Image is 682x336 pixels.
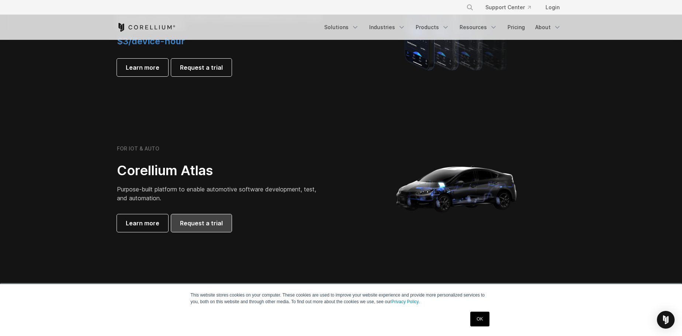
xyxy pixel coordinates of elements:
a: Solutions [320,21,363,34]
div: Open Intercom Messenger [657,311,675,329]
a: Login [540,1,565,14]
span: Learn more [126,63,159,72]
span: Purpose-built platform to enable automotive software development, test, and automation. [117,186,316,202]
img: Corellium_Hero_Atlas_alt [383,115,531,262]
a: Request a trial [171,214,232,232]
a: Support Center [480,1,537,14]
h2: Corellium Atlas [117,162,323,179]
a: About [531,21,565,34]
a: Learn more [117,214,168,232]
h6: FOR IOT & AUTO [117,145,159,152]
a: OK [470,312,489,326]
span: Learn more [126,219,159,228]
a: Pricing [503,21,529,34]
button: Search [463,1,477,14]
span: Request a trial [180,219,223,228]
a: Products [411,21,454,34]
div: Navigation Menu [457,1,565,14]
div: Navigation Menu [320,21,565,34]
a: Learn more [117,59,168,76]
p: This website stores cookies on your computer. These cookies are used to improve your website expe... [191,292,492,305]
span: $3/device-hour [117,36,185,46]
span: Request a trial [180,63,223,72]
a: Request a trial [171,59,232,76]
a: Corellium Home [117,23,176,32]
a: Privacy Policy. [391,299,420,304]
a: Resources [455,21,502,34]
a: Industries [365,21,410,34]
